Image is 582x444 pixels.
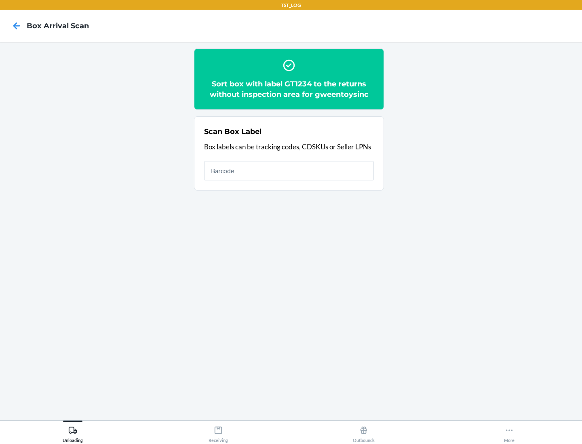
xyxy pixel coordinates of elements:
input: Barcode [204,161,374,180]
div: Outbounds [353,423,375,443]
h2: Sort box with label GT1234 to the returns without inspection area for gweentoysinc [204,79,374,100]
div: Unloading [63,423,83,443]
h4: Box Arrival Scan [27,21,89,31]
div: Receiving [209,423,228,443]
div: More [504,423,515,443]
p: Box labels can be tracking codes, CDSKUs or Seller LPNs [204,142,374,152]
h2: Scan Box Label [204,126,261,137]
button: Outbounds [291,421,436,443]
button: More [436,421,582,443]
button: Receiving [145,421,291,443]
p: TST_LOG [281,2,301,9]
